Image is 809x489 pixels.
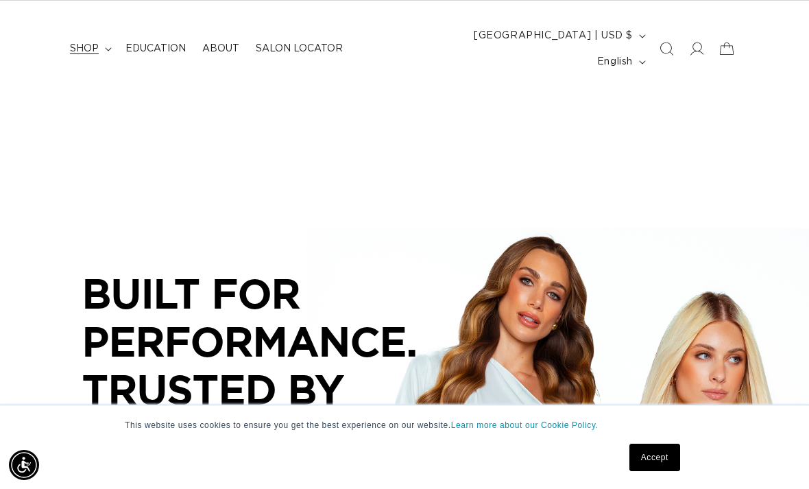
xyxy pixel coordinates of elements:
summary: shop [62,34,117,63]
div: Accessibility Menu [9,450,39,480]
a: Salon Locator [247,34,351,63]
span: Salon Locator [256,43,343,55]
span: shop [70,43,99,55]
span: About [202,43,239,55]
button: [GEOGRAPHIC_DATA] | USD $ [466,23,651,49]
a: Education [117,34,194,63]
button: English [589,49,651,75]
summary: Search [651,34,681,64]
a: About [194,34,247,63]
p: BUILT FOR PERFORMANCE. TRUSTED BY PROFESSIONALS. [82,270,494,460]
span: Education [125,43,186,55]
a: Learn more about our Cookie Policy. [451,420,599,430]
span: English [597,55,633,69]
a: Accept [629,444,680,471]
span: [GEOGRAPHIC_DATA] | USD $ [474,29,633,43]
p: This website uses cookies to ensure you get the best experience on our website. [125,419,684,431]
